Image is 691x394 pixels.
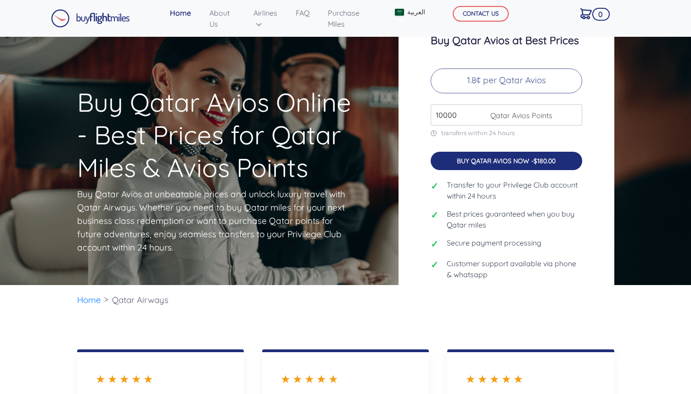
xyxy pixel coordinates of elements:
a: 0 [577,4,595,23]
span: ✓ [431,258,440,272]
li: Qatar Airways [107,285,173,315]
span: Qatar Avios Points [486,110,552,121]
p: 1.8¢ per Qatar Avios [431,69,582,93]
a: العربية [391,4,428,21]
img: Arabic [395,9,404,16]
a: About Us [206,4,239,33]
span: ✓ [431,208,440,222]
button: CONTACT US [453,6,509,22]
p: Buy Qatar Avios at unbeatable prices and unlock luxury travel with Qatar Airways. Whether you nee... [77,188,348,254]
span: Transfer to your Privilege Club account within 24 hours [447,179,582,201]
span: Best prices guaranteed when you buy Qatar miles [447,208,582,230]
span: العربية [407,7,425,17]
span: Customer support available via phone & whatsapp [447,258,582,280]
div: ★★★★★ [466,371,595,387]
a: Purchase Miles [324,4,376,33]
div: ★★★★★ [96,371,225,387]
a: Home [77,294,101,305]
img: Cart [580,8,592,19]
a: Airlines [250,4,281,33]
button: BUY QATAR AVIOS NOW -$180.00 [431,152,582,171]
span: $180.00 [534,157,556,165]
span: 0 [592,8,609,21]
a: Buy Flight Miles Logo [51,7,130,30]
span: ✓ [431,179,440,193]
h3: Buy Qatar Avios at Best Prices [431,34,582,46]
p: transfers within 24 hours [431,129,582,137]
a: FAQ [292,4,313,22]
span: ✓ [431,237,440,251]
img: Buy Flight Miles Logo [51,9,130,28]
span: Secure payment processing [447,237,541,248]
a: Home [166,4,195,22]
h1: Buy Qatar Avios Online - Best Prices for Qatar Miles & Avios Points [77,34,363,184]
div: ★★★★★ [281,371,410,387]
